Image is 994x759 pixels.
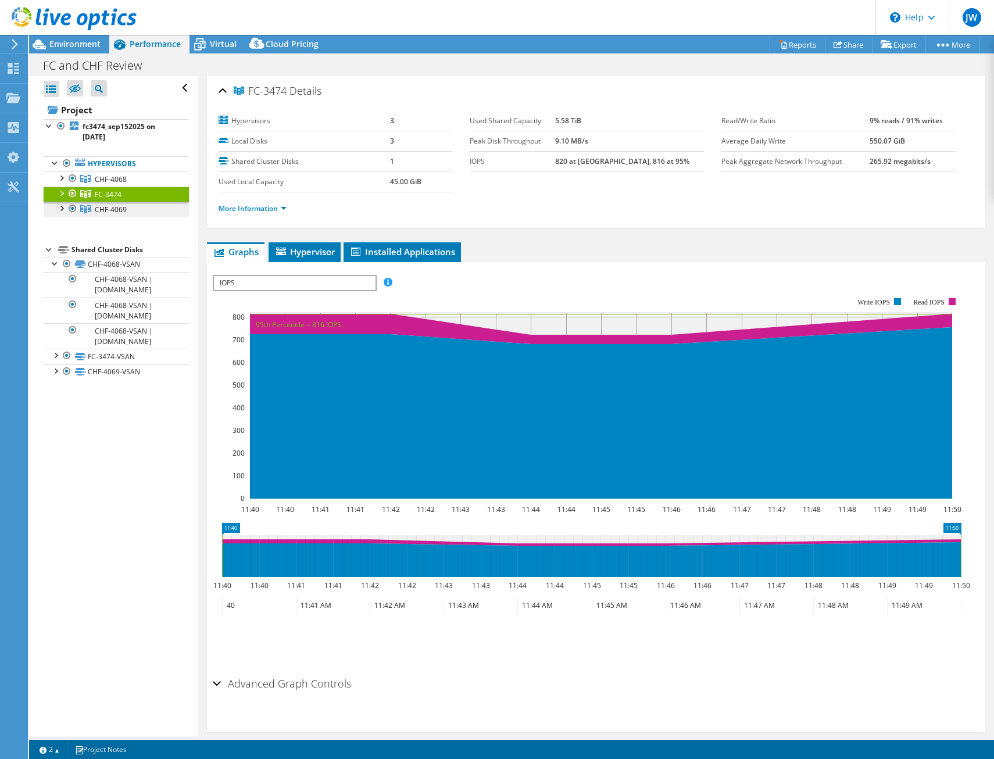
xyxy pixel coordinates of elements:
text: 500 [233,380,245,390]
a: 2 [31,742,67,757]
label: Average Daily Write [721,135,870,147]
text: 11:40 [213,581,231,590]
span: Details [289,84,321,98]
span: CHF-4069 [95,205,127,214]
b: 820 at [GEOGRAPHIC_DATA], 816 at 95% [555,156,689,166]
text: 11:44 [557,504,575,514]
b: 3 [390,116,394,126]
text: 11:50 [943,504,961,514]
text: 11:45 [627,504,645,514]
text: 11:48 [804,581,822,590]
label: Peak Disk Throughput [470,135,555,147]
text: 800 [233,312,245,322]
text: 11:43 [487,504,505,514]
b: 265.92 megabits/s [870,156,931,166]
text: 11:49 [914,581,932,590]
text: Read IOPS [913,298,945,306]
span: Virtual [210,38,237,49]
text: 11:41 [324,581,342,590]
text: 11:46 [693,581,711,590]
text: 11:41 [346,504,364,514]
a: Hypervisors [44,156,189,171]
text: 11:48 [838,504,856,514]
text: 11:44 [521,504,539,514]
text: 11:47 [767,581,785,590]
text: 11:48 [802,504,820,514]
label: Peak Aggregate Network Throughput [721,156,870,167]
label: Local Disks [219,135,390,147]
text: 700 [233,335,245,345]
a: FC-3474 [44,187,189,202]
text: 11:46 [662,504,680,514]
text: 11:50 [952,581,970,590]
span: Environment [49,38,101,49]
b: 9.10 MB/s [555,136,588,146]
text: 0 [241,493,245,503]
label: Used Shared Capacity [470,115,555,127]
text: 11:41 [287,581,305,590]
a: More [925,35,979,53]
text: 11:40 [276,504,294,514]
svg: \n [890,12,900,23]
text: 11:48 [841,581,859,590]
text: 11:42 [398,581,416,590]
a: Export [872,35,926,53]
a: Project Notes [67,742,135,757]
a: CHF-4068-VSAN [44,257,189,272]
text: 11:46 [656,581,674,590]
text: 11:49 [908,504,926,514]
label: Used Local Capacity [219,176,390,188]
b: 550.07 GiB [870,136,905,146]
text: 11:42 [416,504,434,514]
text: 95th Percentile = 816 IOPS [256,320,341,330]
span: CHF-4068 [95,174,127,184]
label: IOPS [470,156,555,167]
b: fc3474_sep152025 on [DATE] [83,121,155,142]
text: 11:40 [250,581,268,590]
a: Reports [770,35,825,53]
div: Shared Cluster Disks [71,243,189,257]
text: 11:47 [767,504,785,514]
b: 5.58 TiB [555,116,581,126]
span: Installed Applications [349,246,455,257]
span: Hypervisor [274,246,335,257]
text: 400 [233,403,245,413]
text: 11:42 [360,581,378,590]
text: 11:47 [730,581,748,590]
label: Hypervisors [219,115,390,127]
a: CHF-4069 [44,202,189,217]
a: More Information [219,203,287,213]
a: CHF-4068-VSAN | [DOMAIN_NAME] [44,298,189,323]
text: 300 [233,425,245,435]
b: 1 [390,156,394,166]
a: Share [825,35,873,53]
b: 9% reads / 91% writes [870,116,943,126]
span: FC-3474 [95,189,121,199]
text: 11:43 [434,581,452,590]
span: IOPS [214,276,375,290]
h2: Advanced Graph Controls [213,672,351,695]
text: 600 [233,357,245,367]
b: 3 [390,136,394,146]
label: Read/Write Ratio [721,115,870,127]
text: 11:43 [471,581,489,590]
a: fc3474_sep152025 on [DATE] [44,119,189,145]
a: CHF-4068-VSAN | [DOMAIN_NAME] [44,272,189,298]
text: 11:44 [508,581,526,590]
text: 11:40 [241,504,259,514]
text: 11:46 [697,504,715,514]
span: FC-3474 [234,85,287,97]
text: 11:49 [873,504,891,514]
text: 11:45 [619,581,637,590]
a: CHF-4068-VSAN | [DOMAIN_NAME] [44,323,189,349]
text: 11:43 [451,504,469,514]
a: CHF-4068 [44,171,189,187]
a: Project [44,101,189,119]
text: 11:42 [381,504,399,514]
text: 200 [233,448,245,458]
text: Write IOPS [857,298,890,306]
text: 11:45 [592,504,610,514]
text: 11:45 [582,581,600,590]
text: 11:41 [311,504,329,514]
text: 11:49 [878,581,896,590]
